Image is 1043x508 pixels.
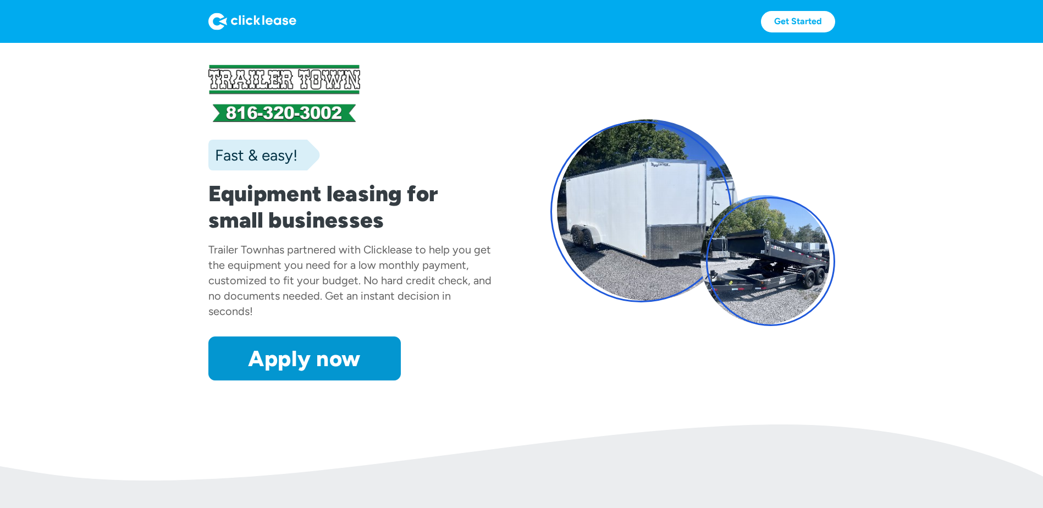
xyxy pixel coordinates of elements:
[208,144,297,166] div: Fast & easy!
[208,180,493,233] h1: Equipment leasing for small businesses
[208,13,296,30] img: Logo
[208,336,401,380] a: Apply now
[761,11,835,32] a: Get Started
[208,243,492,318] div: has partnered with Clicklease to help you get the equipment you need for a low monthly payment, c...
[208,243,268,256] div: Trailer Town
